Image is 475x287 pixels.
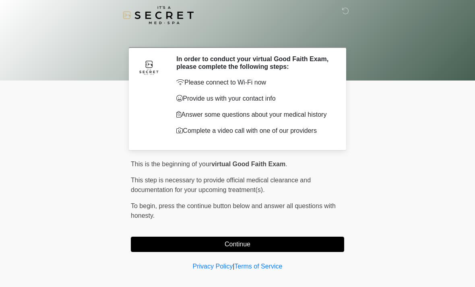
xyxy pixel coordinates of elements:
h1: ‎ ‎ [125,29,350,44]
img: Agent Avatar [137,55,161,79]
p: Provide us with your contact info [176,94,332,103]
span: press the continue button below and answer all questions with honesty. [131,202,336,219]
p: Answer some questions about your medical history [176,110,332,120]
h2: In order to conduct your virtual Good Faith Exam, please complete the following steps: [176,55,332,70]
span: To begin, [131,202,159,209]
img: It's A Secret Med Spa Logo [123,6,194,24]
span: This is the beginning of your [131,161,211,167]
a: Terms of Service [234,263,282,270]
span: . [285,161,287,167]
a: Privacy Policy [193,263,233,270]
p: Please connect to Wi-Fi now [176,78,332,87]
span: This step is necessary to provide official medical clearance and documentation for your upcoming ... [131,177,311,193]
strong: virtual Good Faith Exam [211,161,285,167]
button: Continue [131,237,344,252]
a: | [233,263,234,270]
p: Complete a video call with one of our providers [176,126,332,136]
